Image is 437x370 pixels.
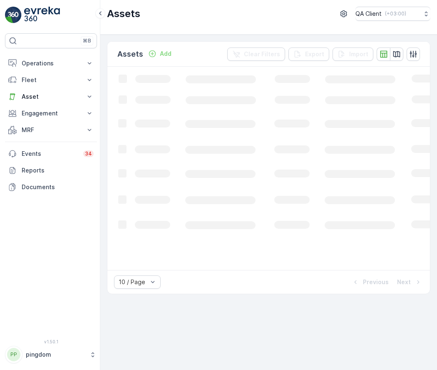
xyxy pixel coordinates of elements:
[7,348,20,361] div: PP
[397,278,411,286] p: Next
[5,179,97,195] a: Documents
[5,88,97,105] button: Asset
[160,50,171,58] p: Add
[385,10,406,17] p: ( +03:00 )
[333,47,373,61] button: Import
[5,339,97,344] span: v 1.50.1
[5,55,97,72] button: Operations
[5,162,97,179] a: Reports
[288,47,329,61] button: Export
[349,50,368,58] p: Import
[22,76,80,84] p: Fleet
[22,166,94,175] p: Reports
[22,92,80,101] p: Asset
[107,7,140,20] p: Assets
[85,150,92,157] p: 34
[355,7,430,21] button: QA Client(+03:00)
[22,109,80,117] p: Engagement
[5,346,97,363] button: PPpingdom
[24,7,60,23] img: logo_light-DOdMpM7g.png
[244,50,280,58] p: Clear Filters
[26,350,85,359] p: pingdom
[5,145,97,162] a: Events34
[22,150,78,158] p: Events
[5,122,97,138] button: MRF
[5,7,22,23] img: logo
[22,59,80,67] p: Operations
[305,50,324,58] p: Export
[145,49,175,59] button: Add
[83,37,91,44] p: ⌘B
[22,183,94,191] p: Documents
[355,10,382,18] p: QA Client
[117,48,143,60] p: Assets
[350,277,390,287] button: Previous
[396,277,423,287] button: Next
[5,72,97,88] button: Fleet
[363,278,389,286] p: Previous
[22,126,80,134] p: MRF
[5,105,97,122] button: Engagement
[227,47,285,61] button: Clear Filters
